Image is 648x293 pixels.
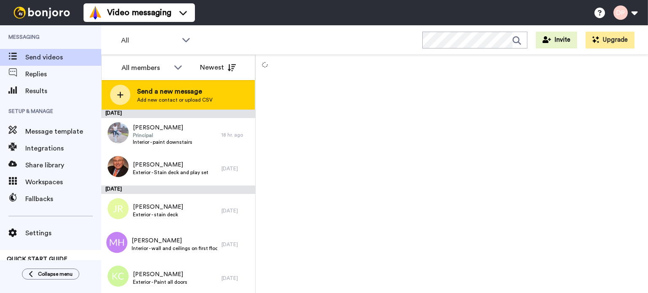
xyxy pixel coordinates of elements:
[25,194,101,204] span: Fallbacks
[133,211,183,218] span: Exterior - stain deck
[132,245,217,252] span: Interior - wall and ceilings on first floor living room, dining & kitchen. Ceilings & walls in ha...
[137,97,213,103] span: Add new contact or upload CSV
[133,169,208,176] span: Exterior - Stain deck and play set
[137,86,213,97] span: Send a new message
[121,35,178,46] span: All
[133,124,192,132] span: [PERSON_NAME]
[221,241,251,248] div: [DATE]
[133,270,187,279] span: [PERSON_NAME]
[22,269,79,280] button: Collapse menu
[221,132,251,138] div: 18 hr. ago
[133,139,192,145] span: Interior - paint downstairs
[121,63,170,73] div: All members
[106,232,127,253] img: mh.png
[133,279,187,285] span: Exterior - Paint all doors
[101,110,255,118] div: [DATE]
[25,52,101,62] span: Send videos
[132,237,217,245] span: [PERSON_NAME]
[10,7,73,19] img: bj-logo-header-white.svg
[25,143,101,153] span: Integrations
[25,86,101,96] span: Results
[133,132,192,139] span: Principal
[221,165,251,172] div: [DATE]
[108,266,129,287] img: kc.png
[25,228,101,238] span: Settings
[108,156,129,177] img: 5d43ce17-beb6-4d04-9044-d0129ccc4464.jpg
[107,7,171,19] span: Video messaging
[221,275,251,282] div: [DATE]
[25,177,101,187] span: Workspaces
[25,69,101,79] span: Replies
[133,161,208,169] span: [PERSON_NAME]
[194,59,242,76] button: Newest
[101,185,255,194] div: [DATE]
[586,32,634,48] button: Upgrade
[108,122,129,143] img: 98bb060d-4b55-4bd1-aa18-f7526a177d76.jpg
[7,256,67,262] span: QUICK START GUIDE
[108,198,129,219] img: jr.png
[38,271,73,277] span: Collapse menu
[25,160,101,170] span: Share library
[221,207,251,214] div: [DATE]
[89,6,102,19] img: vm-color.svg
[25,126,101,137] span: Message template
[536,32,577,48] button: Invite
[133,203,183,211] span: [PERSON_NAME]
